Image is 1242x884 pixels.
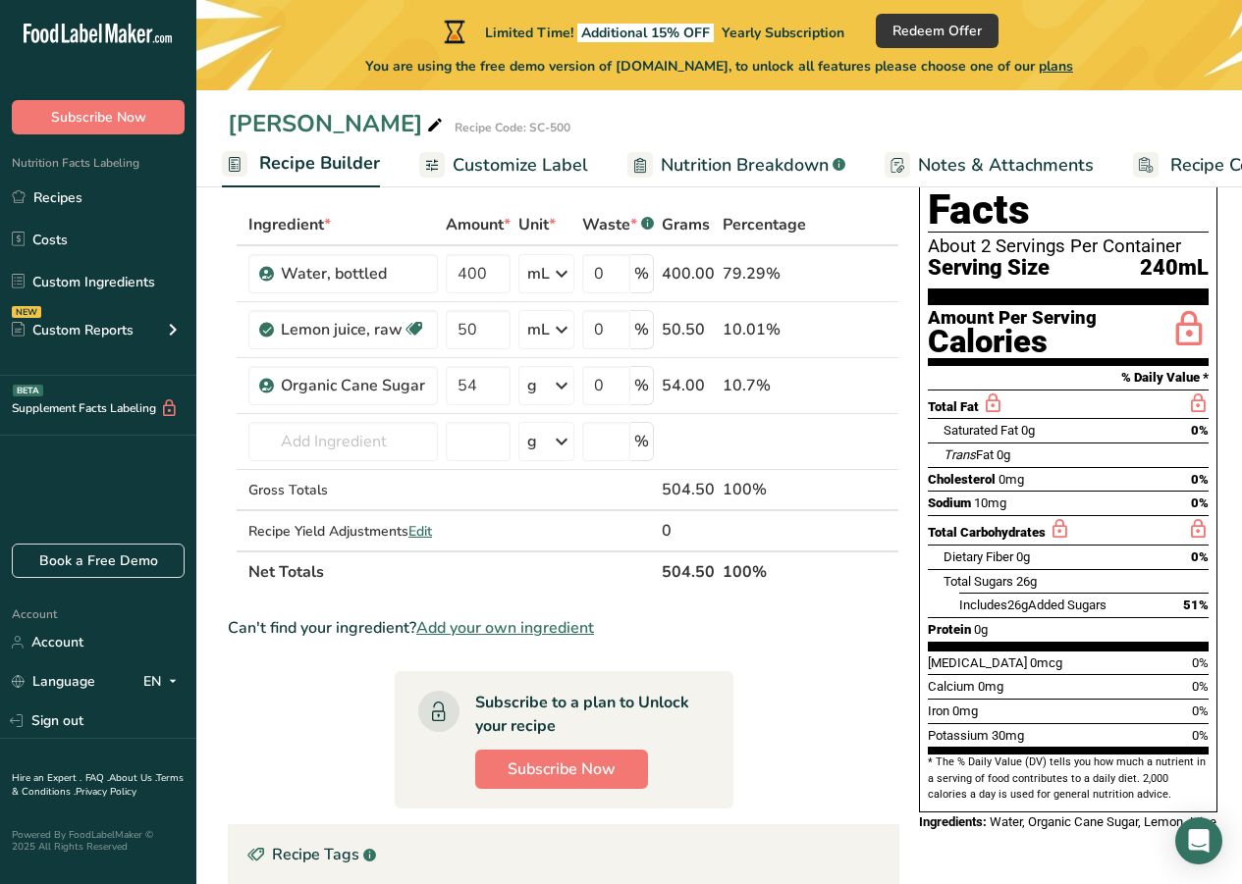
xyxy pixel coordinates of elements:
[13,385,43,396] div: BETA
[928,728,989,743] span: Potassium
[281,262,426,286] div: Water, bottled
[12,771,184,799] a: Terms & Conditions .
[1192,655,1209,670] span: 0%
[408,522,432,541] span: Edit
[582,213,654,236] div: Waste
[928,256,1050,281] span: Serving Size
[944,447,976,462] i: Trans
[992,728,1024,743] span: 30mg
[1191,423,1209,438] span: 0%
[446,213,511,236] span: Amount
[577,24,714,42] span: Additional 15% OFF
[12,100,185,134] button: Subscribe Now
[1016,574,1037,589] span: 26g
[143,670,185,694] div: EN
[928,328,1097,356] div: Calories
[723,318,806,341] div: 10.01%
[1007,598,1028,612] span: 26g
[723,262,806,286] div: 79.29%
[627,143,845,187] a: Nutrition Breakdown
[419,143,588,187] a: Customize Label
[722,24,844,42] span: Yearly Subscription
[527,318,550,341] div: mL
[248,521,438,542] div: Recipe Yield Adjustments
[12,664,95,699] a: Language
[928,655,1027,670] span: [MEDICAL_DATA]
[662,213,710,236] span: Grams
[1039,57,1073,76] span: plans
[952,703,978,718] span: 0mg
[928,754,1209,803] section: * The % Daily Value (DV) tells you how much a nutrient in a serving of food contributes to a dail...
[997,447,1010,462] span: 0g
[51,107,146,128] span: Subscribe Now
[959,598,1107,612] span: Includes Added Sugars
[990,814,1216,829] span: Water, Organic Cane Sugar, Lemon Juice
[416,616,594,640] span: Add your own ingredient
[1192,703,1209,718] span: 0%
[228,616,899,640] div: Can't find your ingredient?
[453,152,588,179] span: Customize Label
[944,574,1013,589] span: Total Sugars
[661,152,829,179] span: Nutrition Breakdown
[723,213,806,236] span: Percentage
[944,423,1018,438] span: Saturated Fat
[1175,817,1222,864] div: Open Intercom Messenger
[518,213,556,236] span: Unit
[85,771,109,785] a: FAQ .
[1016,549,1030,564] span: 0g
[928,236,1209,256] div: About 2 Servings Per Container
[662,318,715,341] div: 50.50
[662,374,715,397] div: 54.00
[1191,549,1209,564] span: 0%
[12,306,41,318] div: NEW
[719,550,810,592] th: 100%
[281,374,426,397] div: Organic Cane Sugar
[999,472,1024,487] span: 0mg
[1191,495,1209,510] span: 0%
[974,622,988,637] span: 0g
[723,374,806,397] div: 10.7%
[928,309,1097,328] div: Amount Per Serving
[1192,679,1209,694] span: 0%
[662,262,715,286] div: 400.00
[1183,598,1209,612] span: 51%
[928,142,1209,233] h1: Nutrition Facts
[248,213,331,236] span: Ingredient
[12,544,185,578] a: Book a Free Demo
[281,318,403,341] div: Lemon juice, raw
[944,549,1013,564] span: Dietary Fiber
[928,366,1209,390] section: % Daily Value *
[723,478,806,501] div: 100%
[662,519,715,543] div: 0
[928,399,979,414] span: Total Fat
[928,679,975,694] span: Calcium
[527,374,537,397] div: g
[259,150,380,177] span: Recipe Builder
[228,106,447,141] div: [PERSON_NAME]
[662,478,715,501] div: 504.50
[244,550,658,592] th: Net Totals
[365,56,1073,77] span: You are using the free demo version of [DOMAIN_NAME], to unlock all features please choose one of...
[974,495,1006,510] span: 10mg
[222,141,380,188] a: Recipe Builder
[928,472,996,487] span: Cholesterol
[928,495,971,510] span: Sodium
[919,814,987,829] span: Ingredients:
[918,152,1094,179] span: Notes & Attachments
[440,20,844,43] div: Limited Time!
[978,679,1003,694] span: 0mg
[1191,472,1209,487] span: 0%
[1030,655,1062,670] span: 0mcg
[455,119,570,136] div: Recipe Code: SC-500
[1140,256,1209,281] span: 240mL
[928,622,971,637] span: Protein
[248,480,438,500] div: Gross Totals
[658,550,719,592] th: 504.50
[229,825,898,884] div: Recipe Tags
[12,771,81,785] a: Hire an Expert .
[248,422,438,461] input: Add Ingredient
[944,447,994,462] span: Fat
[475,691,694,738] div: Subscribe to a plan to Unlock your recipe
[12,320,134,340] div: Custom Reports
[885,143,1094,187] a: Notes & Attachments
